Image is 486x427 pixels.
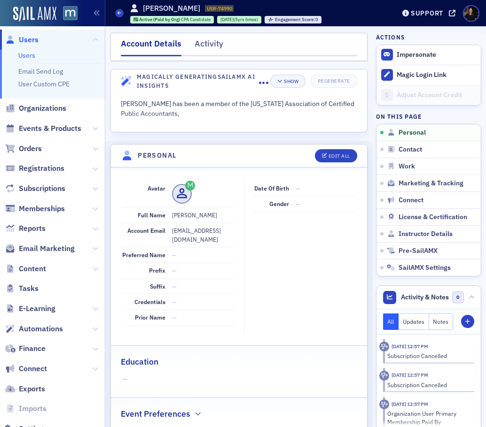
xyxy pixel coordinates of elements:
[5,304,55,314] a: E-Learning
[397,91,476,99] div: Adjust Account Credit
[217,16,261,23] div: 2020-01-28 00:00:00
[5,264,46,274] a: Content
[19,244,75,254] span: Email Marketing
[137,72,259,90] h4: Magically Generating SailAMX AI Insights
[19,364,47,374] span: Connect
[5,163,64,174] a: Registrations
[5,35,39,45] a: Users
[56,6,78,22] a: View Homepage
[18,80,70,88] a: User Custom CPE
[270,75,306,88] button: Show
[5,204,65,214] a: Memberships
[19,35,39,45] span: Users
[121,38,181,56] div: Account Details
[13,7,56,22] img: SailAMX
[195,38,223,55] div: Activity
[5,384,45,394] a: Exports
[452,291,464,303] span: 0
[18,67,63,76] a: Email Send Log
[399,313,429,330] button: Updates
[5,324,63,334] a: Automations
[379,399,389,409] div: Activity
[172,207,234,222] dd: [PERSON_NAME]
[275,17,319,23] div: 0
[220,16,258,23] div: (5yrs 6mos)
[143,3,200,14] h1: [PERSON_NAME]
[315,149,357,162] button: Edit All
[19,283,39,294] span: Tasks
[275,16,316,23] span: Engagement Score :
[172,267,177,274] span: —
[5,404,47,414] a: Imports
[220,16,234,23] span: [DATE]
[399,247,438,255] span: Pre-SailAMX
[5,183,65,194] a: Subscriptions
[19,123,81,134] span: Events & Products
[63,6,78,21] img: SailAMX
[135,313,165,321] span: Prior Name
[5,244,75,254] a: Email Marketing
[5,223,46,234] a: Reports
[19,144,42,154] span: Orders
[392,372,428,378] time: 8/1/2023 12:57 PM
[172,223,234,247] dd: [EMAIL_ADDRESS][DOMAIN_NAME]
[284,79,298,84] div: Show
[463,5,479,22] span: Profile
[329,153,350,159] div: Edit All
[5,283,39,294] a: Tasks
[401,292,449,302] span: Activity & Notes
[5,364,47,374] a: Connect
[376,65,481,85] button: Magic Login Link
[148,184,165,192] span: Avatar
[399,196,423,205] span: Connect
[19,343,46,354] span: Finance
[172,313,177,321] span: —
[399,264,451,272] span: SailAMX Settings
[149,267,165,274] span: Prefix
[399,230,453,238] span: Instructor Details
[5,123,81,134] a: Events & Products
[19,384,45,394] span: Exports
[376,112,481,121] h4: On this page
[399,213,467,221] span: License & Certification
[376,85,481,105] a: Adjust Account Credit
[311,75,357,88] button: Regenerate
[19,404,47,414] span: Imports
[397,71,476,79] div: Magic Login Link
[399,129,426,137] span: Personal
[138,151,176,160] h4: Personal
[269,200,289,207] span: Gender
[379,342,389,351] div: Activity
[134,298,165,305] span: Credentials
[392,343,428,350] time: 8/1/2023 12:57 PM
[139,16,181,23] span: Active (Paid by Org)
[127,227,165,234] span: Account Email
[207,5,232,12] span: USR-74990
[296,200,300,207] span: —
[172,282,177,290] span: —
[399,179,463,188] span: Marketing & Tracking
[19,223,46,234] span: Reports
[392,401,428,407] time: 8/1/2023 12:57 PM
[133,16,211,23] a: Active (Paid by Org) CPA Candidate
[387,381,468,389] div: Subscription Cancelled
[254,184,289,192] span: Date of Birth
[397,51,436,59] button: Impersonate
[121,408,190,420] h2: Event Preferences
[19,163,64,174] span: Registrations
[399,162,415,171] span: Work
[138,211,165,219] span: Full Name
[5,103,66,114] a: Organizations
[376,33,405,41] h4: Actions
[383,313,399,330] button: All
[429,313,454,330] button: Notes
[172,298,177,305] span: —
[19,103,66,114] span: Organizations
[19,324,63,334] span: Automations
[121,356,158,368] h2: Education
[19,304,55,314] span: E-Learning
[181,16,211,23] span: CPA Candidate
[122,251,165,259] span: Preferred Name
[19,204,65,214] span: Memberships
